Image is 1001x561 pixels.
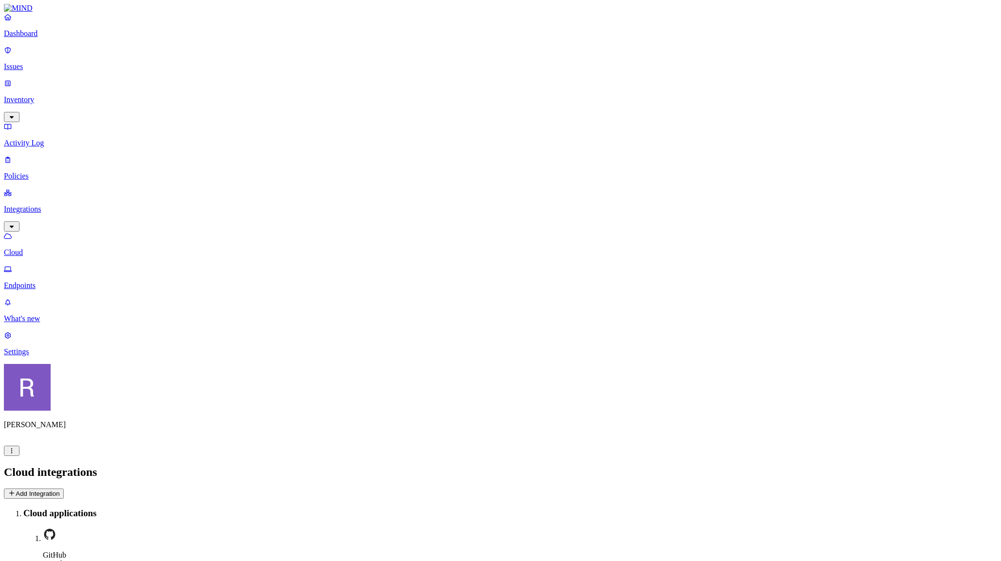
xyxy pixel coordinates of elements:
p: What's new [4,314,997,323]
p: Endpoints [4,281,997,290]
img: github [43,527,56,541]
p: Integrations [4,205,997,214]
a: What's new [4,298,997,323]
p: Activity Log [4,139,997,147]
img: MIND [4,4,33,13]
a: Endpoints [4,265,997,290]
button: Add Integration [4,489,64,499]
p: Dashboard [4,29,997,38]
a: Issues [4,46,997,71]
h2: Cloud integrations [4,466,997,479]
a: Activity Log [4,122,997,147]
p: Settings [4,347,997,356]
p: Issues [4,62,997,71]
a: Settings [4,331,997,356]
a: MIND [4,4,997,13]
p: Cloud [4,248,997,257]
p: Policies [4,172,997,181]
a: Cloud [4,232,997,257]
a: Inventory [4,79,997,121]
a: Integrations [4,188,997,230]
h3: Cloud applications [23,508,997,519]
span: GitHub [43,551,66,559]
img: Rich Thompson [4,364,51,411]
a: Policies [4,155,997,181]
p: Inventory [4,95,997,104]
p: [PERSON_NAME] [4,420,997,429]
a: Dashboard [4,13,997,38]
